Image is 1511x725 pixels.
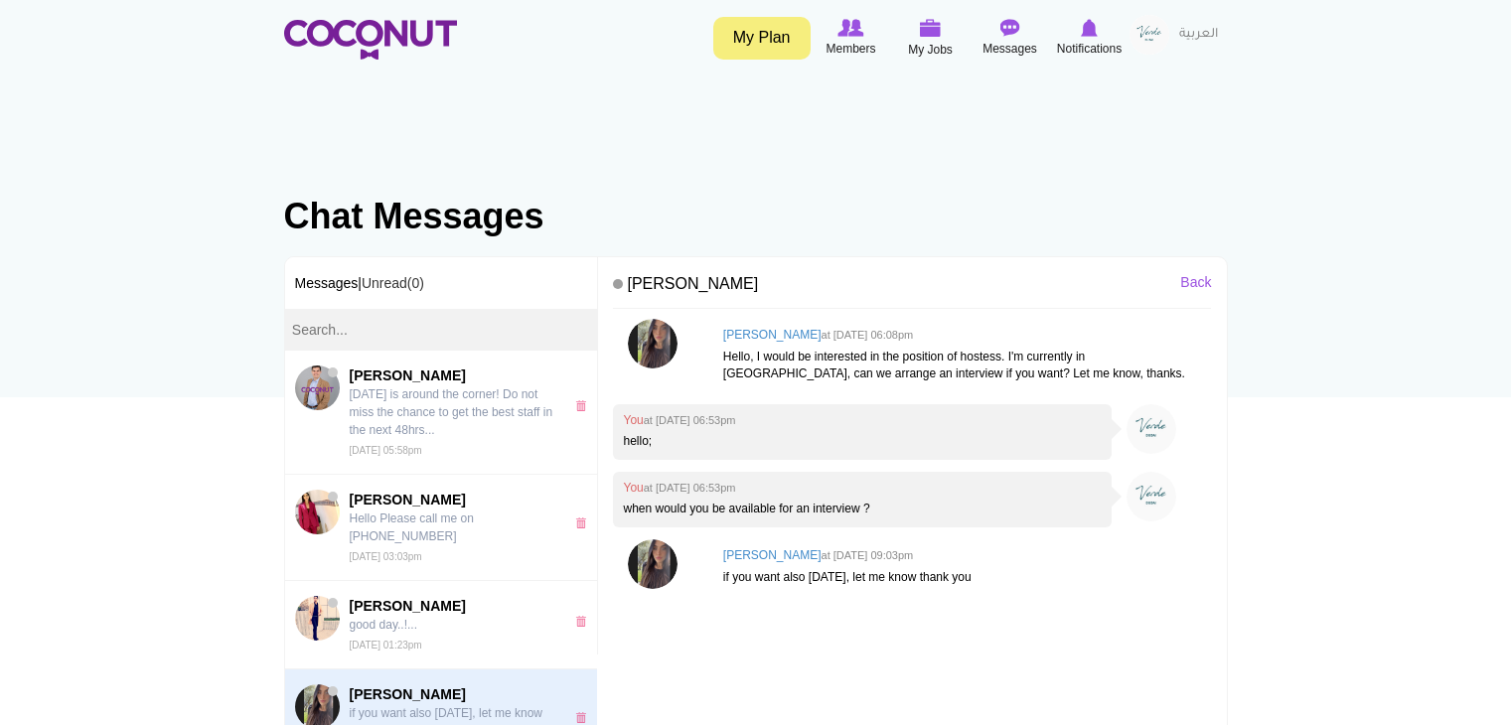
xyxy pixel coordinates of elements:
[908,40,953,60] span: My Jobs
[723,549,1202,562] h4: [PERSON_NAME]
[575,400,592,411] a: x
[350,596,554,616] span: [PERSON_NAME]
[295,490,340,534] img: Amber Van Der Merwe
[350,490,554,509] span: [PERSON_NAME]
[285,351,598,475] a: Santiago Siebens Rey[PERSON_NAME] [DATE] is around the corner! Do not miss the chance to get the ...
[1169,15,1228,55] a: العربية
[350,640,422,651] small: [DATE] 01:23pm
[295,596,340,641] img: chris coutinho
[285,475,598,581] a: Amber Van Der Merwe[PERSON_NAME] Hello Please call me on [PHONE_NUMBER] [DATE] 03:03pm
[623,414,1102,427] h4: You
[575,616,592,627] a: x
[822,549,914,561] small: at [DATE] 09:03pm
[1180,272,1211,292] a: Back
[285,257,598,309] h3: Messages
[812,15,891,61] a: Browse Members Members
[723,569,1202,586] p: if you want also [DATE], let me know thank you
[822,329,914,341] small: at [DATE] 06:08pm
[358,275,424,291] span: |
[350,365,554,385] span: [PERSON_NAME]
[644,482,736,494] small: at [DATE] 06:53pm
[723,349,1202,382] p: Hello, I would be interested in the position of hostess. I'm currently in [GEOGRAPHIC_DATA], can ...
[575,712,592,723] a: x
[837,19,863,37] img: Browse Members
[1000,19,1020,37] img: Messages
[1081,19,1098,37] img: Notifications
[350,616,554,634] p: good day..!...
[284,197,1228,236] h1: Chat Messages
[713,17,811,60] a: My Plan
[350,445,422,456] small: [DATE] 05:58pm
[575,517,592,528] a: x
[891,15,971,62] a: My Jobs My Jobs
[971,15,1050,61] a: Messages Messages
[623,501,1102,517] p: when would you be available for an interview ?
[350,684,554,704] span: [PERSON_NAME]
[826,39,875,59] span: Members
[350,551,422,562] small: [DATE] 03:03pm
[285,309,598,351] input: Search...
[920,19,942,37] img: My Jobs
[623,482,1102,495] h4: You
[982,39,1037,59] span: Messages
[350,385,554,439] p: [DATE] is around the corner! Do not miss the chance to get the best staff in the next 48hrs...
[362,275,424,291] a: Unread(0)
[723,329,1202,342] h4: [PERSON_NAME]
[295,365,340,410] img: Santiago Siebens Rey
[350,509,554,545] p: Hello Please call me on [PHONE_NUMBER]
[613,267,1211,310] h4: [PERSON_NAME]
[644,414,736,426] small: at [DATE] 06:53pm
[1057,39,1122,59] span: Notifications
[285,581,598,669] a: chris coutinho[PERSON_NAME] good day..!... [DATE] 01:23pm
[1050,15,1130,61] a: Notifications Notifications
[623,433,1102,450] p: hello;
[284,20,457,60] img: Home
